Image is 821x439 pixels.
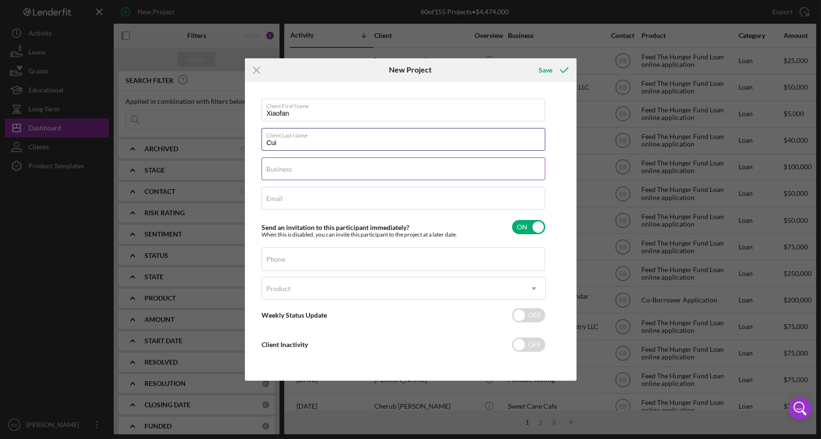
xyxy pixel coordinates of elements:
[529,61,576,80] button: Save
[267,256,286,263] label: Phone
[267,165,292,173] label: Business
[262,340,308,348] label: Client Inactivity
[262,311,327,319] label: Weekly Status Update
[267,285,291,293] div: Product
[267,128,545,139] label: Client Last Name
[539,61,552,80] div: Save
[262,223,410,231] label: Send an invitation to this participant immediately?
[267,99,545,110] label: Client First Name
[789,397,812,420] div: Open Intercom Messenger
[389,65,432,74] h6: New Project
[262,231,458,238] div: When this is disabled, you can invite this participant to the project at a later date.
[267,195,283,202] label: Email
